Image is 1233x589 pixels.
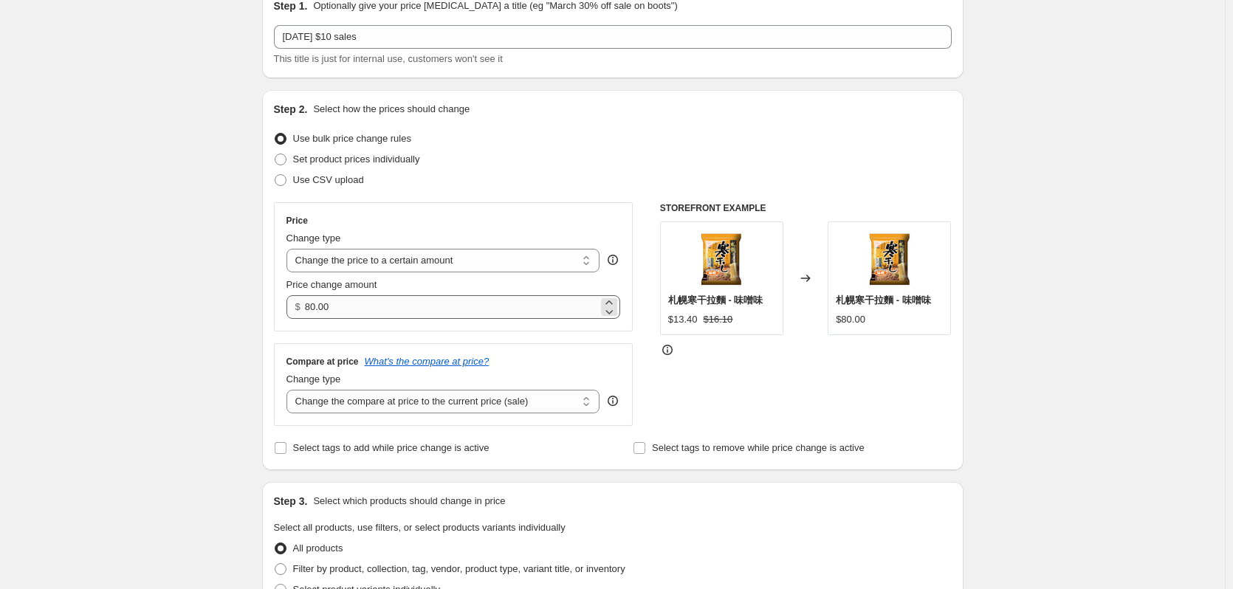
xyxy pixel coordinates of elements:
span: Select tags to remove while price change is active [652,442,865,453]
h3: Compare at price [286,356,359,368]
div: $13.40 [668,312,698,327]
span: Price change amount [286,279,377,290]
input: 80.00 [305,295,598,319]
span: Select tags to add while price change is active [293,442,490,453]
h3: Price [286,215,308,227]
p: Select which products should change in price [313,494,505,509]
strike: $16.10 [704,312,733,327]
span: Filter by product, collection, tag, vendor, product type, variant title, or inventory [293,563,625,574]
div: help [605,393,620,408]
span: This title is just for internal use, customers won't see it [274,53,503,64]
input: 30% off holiday sale [274,25,952,49]
span: Use bulk price change rules [293,133,411,144]
span: Change type [286,232,341,244]
span: 札幌寒干拉麵 - 味噌味 [668,294,763,306]
span: All products [293,542,343,554]
div: help [605,252,620,267]
img: 4901468139560_80x.JPG [692,230,751,289]
span: Change type [286,373,341,385]
button: What's the compare at price? [365,356,490,367]
h2: Step 2. [274,102,308,117]
h2: Step 3. [274,494,308,509]
span: Set product prices individually [293,154,420,165]
span: Use CSV upload [293,174,364,185]
span: Select all products, use filters, or select products variants individually [274,522,566,533]
span: 札幌寒干拉麵 - 味噌味 [836,294,931,306]
h6: STOREFRONT EXAMPLE [660,202,952,214]
span: $ [295,301,300,312]
p: Select how the prices should change [313,102,470,117]
div: $80.00 [836,312,865,327]
img: 4901468139560_80x.JPG [860,230,919,289]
